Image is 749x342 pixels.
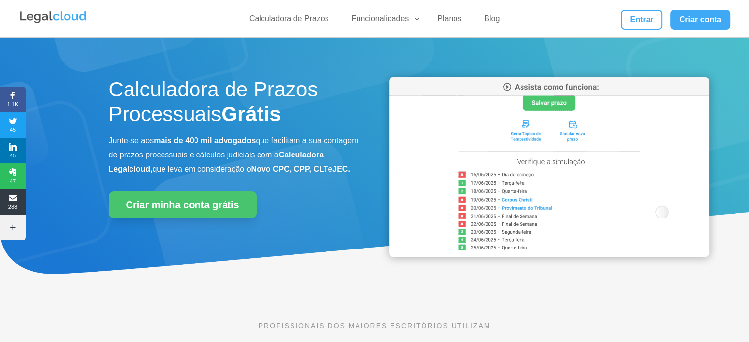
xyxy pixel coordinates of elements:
[221,102,281,125] strong: Grátis
[109,77,360,132] h1: Calculadora de Prazos Processuais
[109,151,324,173] b: Calculadora Legalcloud,
[389,77,709,257] img: Calculadora de Prazos Processuais da Legalcloud
[109,320,641,331] p: PROFISSIONAIS DOS MAIORES ESCRITÓRIOS UTILIZAM
[389,250,709,258] a: Calculadora de Prazos Processuais da Legalcloud
[109,134,360,176] p: Junte-se aos que facilitam a sua contagem de prazos processuais e cálculos judiciais com a que le...
[154,136,256,145] b: mais de 400 mil advogados
[478,14,506,28] a: Blog
[346,14,421,28] a: Funcionalidades
[19,18,88,26] a: Logo da Legalcloud
[109,191,257,218] a: Criar minha conta grátis
[621,10,662,30] a: Entrar
[431,14,467,28] a: Planos
[332,165,350,173] b: JEC.
[251,165,328,173] b: Novo CPC, CPP, CLT
[19,10,88,25] img: Legalcloud Logo
[243,14,335,28] a: Calculadora de Prazos
[670,10,730,30] a: Criar conta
